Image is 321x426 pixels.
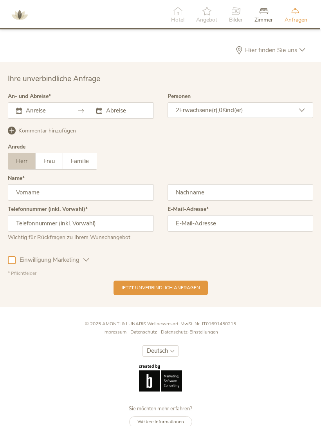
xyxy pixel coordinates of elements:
div: Wichtig für Rückfragen zu Ihrem Wunschangebot [8,232,154,241]
span: Impressum [103,329,126,335]
a: Datenschutz [130,329,161,335]
span: Herr [16,157,27,165]
a: Impressum [103,329,130,335]
span: Erwachsene(r), [179,106,219,114]
a: Datenschutz-Einstellungen [161,329,218,335]
span: Bilder [229,17,243,23]
span: Frau [43,157,55,165]
span: Ihre unverbindliche Anfrage [8,74,100,84]
input: Vorname [8,184,154,201]
span: Datenschutz [130,329,157,335]
span: Jetzt unverbindlich anfragen [121,285,200,291]
span: Sie möchten mehr erfahren? [129,405,192,412]
span: Kind(er) [222,106,243,114]
span: Familie [71,157,89,165]
span: MwSt-Nr. IT01691450215 [180,321,236,327]
div: * Pflichtfelder [8,270,313,277]
img: Brandnamic GmbH | Leading Hospitality Solutions [139,364,182,391]
label: Telefonnummer (inkl. Vorwahl) [8,207,88,212]
span: - [179,321,180,327]
label: An- und Abreise [8,94,51,99]
label: Name [8,176,25,181]
span: Hotel [171,17,184,23]
span: Zimmer [254,17,273,23]
div: Anrede [8,144,25,150]
input: Telefonnummer (inkl. Vorwahl) [8,215,154,232]
span: 0 [219,106,222,114]
label: Personen [168,94,191,99]
span: Anfragen [285,17,307,23]
span: Angebot [196,17,217,23]
span: Einwilligung Marketing [16,256,83,264]
img: AMONTI & LUNARIS Wellnessresort [8,3,31,27]
input: Abreise [104,107,145,114]
span: © 2025 AMONTI & LUNARIS Wellnessresort [85,321,179,327]
label: E-Mail-Adresse [168,207,209,212]
span: 2 [176,106,179,114]
input: Nachname [168,184,314,201]
a: AMONTI & LUNARIS Wellnessresort [8,12,31,17]
span: Weitere Informationen [137,419,184,425]
input: E-Mail-Adresse [168,215,314,232]
input: Anreise [24,107,65,114]
span: Kommentar hinzufügen [18,127,76,135]
span: Hier finden Sie uns [243,47,299,53]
